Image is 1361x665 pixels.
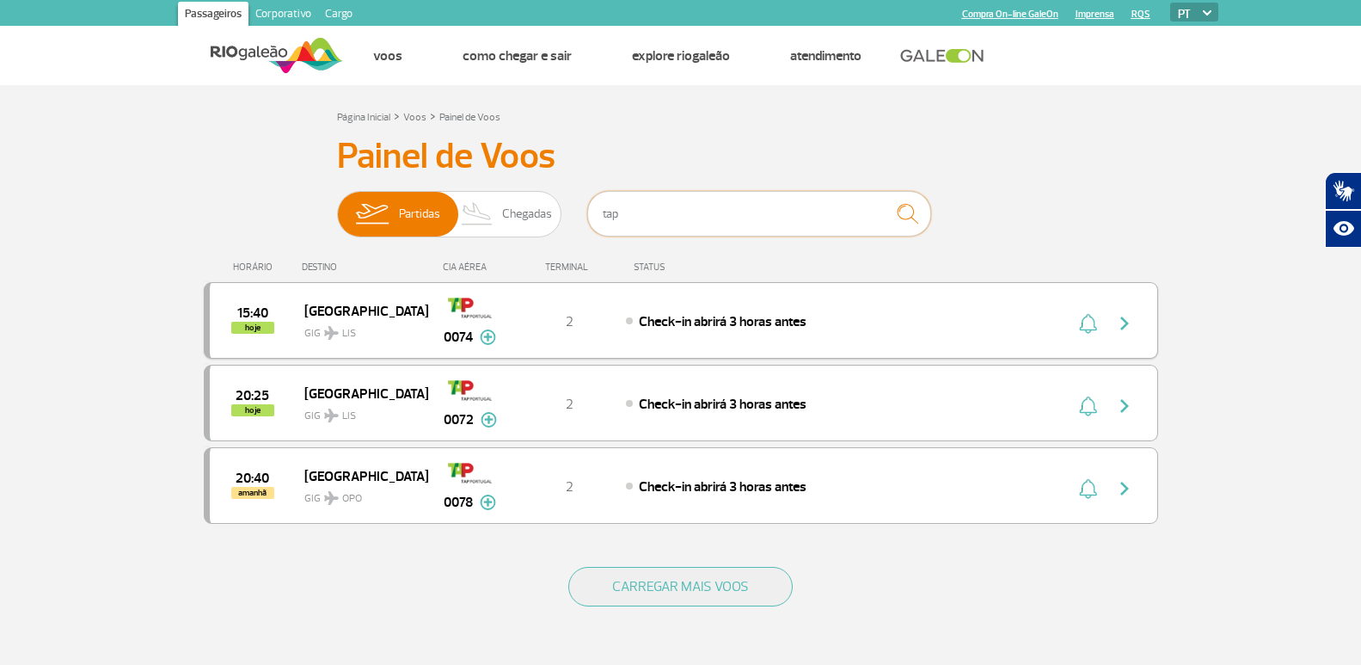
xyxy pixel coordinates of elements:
div: TERMINAL [513,262,625,273]
div: CIA AÉREA [427,262,513,273]
span: GIG [304,399,414,424]
span: 2025-08-28 15:40:00 [237,307,268,319]
a: Painel de Voos [439,111,500,124]
img: seta-direita-painel-voo.svg [1114,313,1135,334]
a: Voos [403,111,426,124]
img: sino-painel-voo.svg [1079,313,1097,334]
span: Check-in abrirá 3 horas antes [639,478,806,496]
span: OPO [342,491,362,507]
span: Check-in abrirá 3 horas antes [639,396,806,413]
div: STATUS [625,262,765,273]
span: 0074 [444,327,473,348]
span: LIS [342,326,356,342]
a: RQS [1131,9,1150,20]
span: 2 [566,313,573,330]
a: Compra On-line GaleOn [962,9,1058,20]
a: Explore RIOgaleão [632,47,730,65]
span: 0078 [444,492,473,513]
span: Chegadas [502,192,552,237]
span: amanhã [231,487,274,499]
div: HORÁRIO [209,262,303,273]
span: [GEOGRAPHIC_DATA] [304,299,414,322]
button: Abrir tradutor de língua de sinais. [1325,172,1361,210]
img: mais-info-painel-voo.svg [481,412,497,428]
img: seta-direita-painel-voo.svg [1114,396,1135,416]
a: Passageiros [178,2,248,29]
a: Como chegar e sair [463,47,572,65]
input: Voo, cidade ou cia aérea [587,191,931,237]
h3: Painel de Voos [337,135,1025,178]
a: Cargo [318,2,359,29]
span: 2025-08-28 20:25:00 [236,390,269,402]
button: Abrir recursos assistivos. [1325,210,1361,248]
img: sino-painel-voo.svg [1079,478,1097,499]
span: hoje [231,322,274,334]
img: destiny_airplane.svg [324,409,339,422]
img: mais-info-painel-voo.svg [480,495,496,510]
a: Atendimento [790,47,861,65]
img: sino-painel-voo.svg [1079,396,1097,416]
span: Check-in abrirá 3 horas antes [639,313,806,330]
a: Voos [373,47,402,65]
span: [GEOGRAPHIC_DATA] [304,382,414,404]
a: Corporativo [248,2,318,29]
img: mais-info-painel-voo.svg [480,329,496,345]
span: LIS [342,409,356,424]
div: Plugin de acessibilidade da Hand Talk. [1325,172,1361,248]
a: > [394,106,400,126]
a: Página Inicial [337,111,390,124]
span: 2 [566,396,573,413]
button: CARREGAR MAIS VOOS [568,567,793,607]
span: Partidas [399,192,440,237]
div: DESTINO [302,262,427,273]
img: destiny_airplane.svg [324,326,339,340]
span: GIG [304,317,414,342]
span: 0072 [444,409,474,430]
a: Imprensa [1076,9,1114,20]
span: [GEOGRAPHIC_DATA] [304,465,414,487]
img: slider-desembarque [452,192,503,237]
span: 2025-08-29 20:40:00 [236,472,269,484]
img: slider-embarque [345,192,399,237]
img: destiny_airplane.svg [324,491,339,505]
span: GIG [304,482,414,507]
span: hoje [231,404,274,416]
img: seta-direita-painel-voo.svg [1114,478,1135,499]
span: 2 [566,478,573,496]
a: > [430,106,436,126]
